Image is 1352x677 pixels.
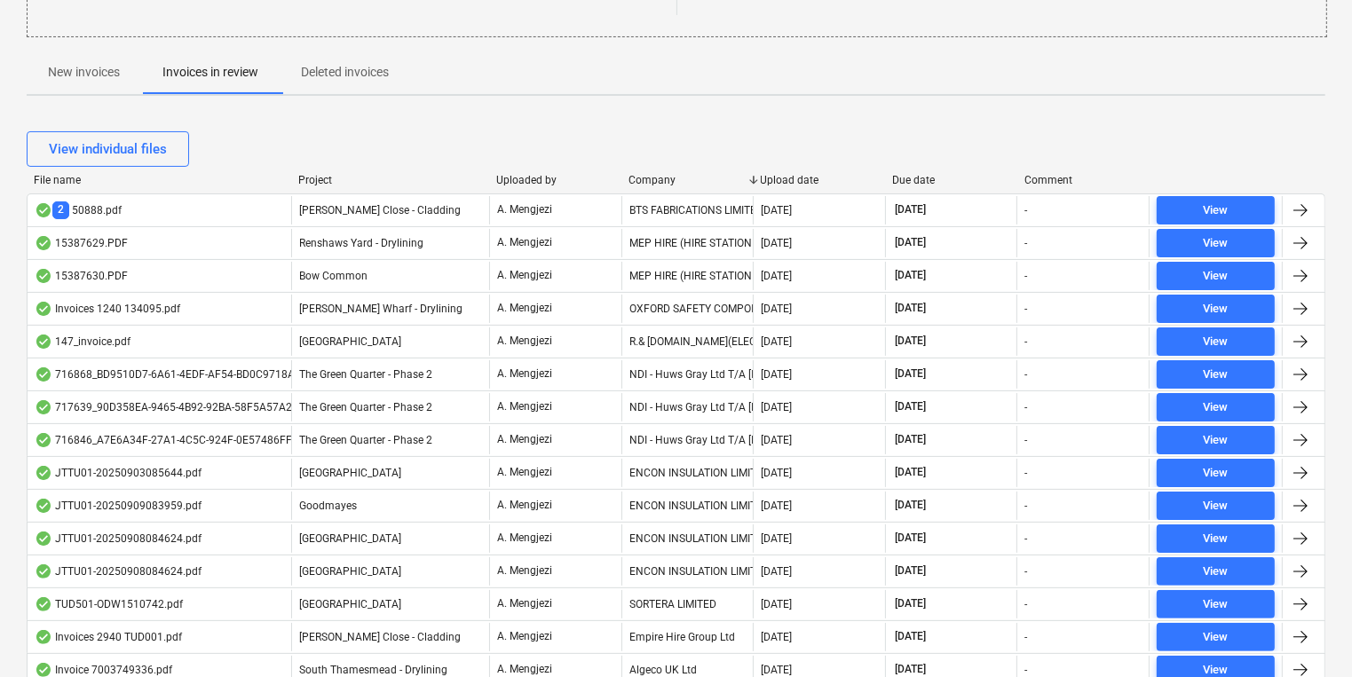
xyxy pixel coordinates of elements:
[1157,524,1275,553] button: View
[1024,174,1142,186] div: Comment
[1204,594,1229,615] div: View
[35,335,130,349] div: 147_invoice.pdf
[35,531,202,546] div: JTTU01-20250908084624.pdf
[621,623,754,651] div: Empire Hire Group Ltd
[497,399,552,414] p: A. Mengjezi
[621,524,754,553] div: ENCON INSULATION LIMITED
[497,596,552,611] p: A. Mengjezi
[35,630,182,644] div: Invoices 2940 TUD001.pdf
[1204,627,1229,648] div: View
[761,303,792,315] div: [DATE]
[761,335,792,348] div: [DATE]
[299,467,401,479] span: Camden Goods Yard
[497,531,552,546] p: A. Mengjezi
[621,557,754,586] div: ENCON INSULATION LIMITED
[299,631,461,643] span: Newton Close - Cladding
[497,432,552,447] p: A. Mengjezi
[1157,393,1275,421] button: View
[629,174,747,186] div: Company
[1204,233,1229,254] div: View
[35,466,52,480] div: OCR finished
[893,366,928,382] span: [DATE]
[1204,562,1229,582] div: View
[496,174,614,186] div: Uploaded by
[1157,229,1275,257] button: View
[621,590,754,618] div: SORTERA LIMITED
[761,434,792,446] div: [DATE]
[299,500,357,512] span: Goodmayes
[1204,463,1229,484] div: View
[35,564,202,579] div: JTTU01-20250908084624.pdf
[621,327,754,356] div: R.& [DOMAIN_NAME](ELECTRICAL WHOLESALERS)LIMITED
[1024,500,1027,512] div: -
[893,465,928,480] span: [DATE]
[35,400,52,414] div: OCR finished
[1157,492,1275,520] button: View
[1204,299,1229,319] div: View
[893,498,928,513] span: [DATE]
[893,235,928,250] span: [DATE]
[299,204,461,216] span: Newton Close - Cladding
[1024,335,1027,348] div: -
[298,174,482,186] div: Project
[35,400,334,414] div: 717639_90D358EA-9465-4B92-92BA-58F5A57A2733.PDF
[497,366,552,382] p: A. Mengjezi
[893,268,928,283] span: [DATE]
[299,401,432,413] span: The Green Quarter - Phase 2
[299,565,401,578] span: Camden Goods Yard
[301,63,389,82] p: Deleted invoices
[761,204,792,216] div: [DATE]
[892,174,1010,186] div: Due date
[299,368,432,381] span: The Green Quarter - Phase 2
[497,268,552,283] p: A. Mengjezi
[1204,430,1229,451] div: View
[1024,434,1027,446] div: -
[1024,631,1027,643] div: -
[35,597,183,611] div: TUD501-ODW1510742.pdf
[497,301,552,316] p: A. Mengjezi
[1157,459,1275,487] button: View
[35,269,128,283] div: 15387630.PDF
[35,630,52,644] div: OCR finished
[1157,262,1275,290] button: View
[497,662,552,677] p: A. Mengjezi
[27,131,189,167] button: View individual files
[299,335,401,348] span: Camden Goods Yard
[621,426,754,454] div: NDI - Huws Gray Ltd T/A [PERSON_NAME]
[1157,295,1275,323] button: View
[621,262,754,290] div: MEP HIRE (HIRE STATION LTD)
[35,236,128,250] div: 15387629.PDF
[1024,467,1027,479] div: -
[1024,303,1027,315] div: -
[497,334,552,349] p: A. Mengjezi
[35,564,52,579] div: OCR finished
[761,565,792,578] div: [DATE]
[621,196,754,224] div: BTS FABRICATIONS LIMITED
[299,303,463,315] span: Montgomery's Wharf - Drylining
[1157,360,1275,389] button: View
[497,235,552,250] p: A. Mengjezi
[1204,365,1229,385] div: View
[497,629,552,644] p: A. Mengjezi
[1024,368,1027,381] div: -
[1024,237,1027,249] div: -
[621,229,754,257] div: MEP HIRE (HIRE STATION LTD)
[497,498,552,513] p: A. Mengjezi
[299,434,432,446] span: The Green Quarter - Phase 2
[1024,565,1027,578] div: -
[1157,327,1275,356] button: View
[35,201,122,218] div: 50888.pdf
[893,202,928,217] span: [DATE]
[1024,532,1027,545] div: -
[35,367,336,382] div: 716868_BD9510D7-6A61-4EDF-AF54-BD0C9718A0DF.PDF
[497,563,552,579] p: A. Mengjezi
[1157,623,1275,651] button: View
[35,499,52,513] div: OCR finished
[1024,664,1027,676] div: -
[1024,270,1027,282] div: -
[1157,426,1275,454] button: View
[35,335,52,349] div: OCR finished
[761,467,792,479] div: [DATE]
[761,270,792,282] div: [DATE]
[1204,332,1229,352] div: View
